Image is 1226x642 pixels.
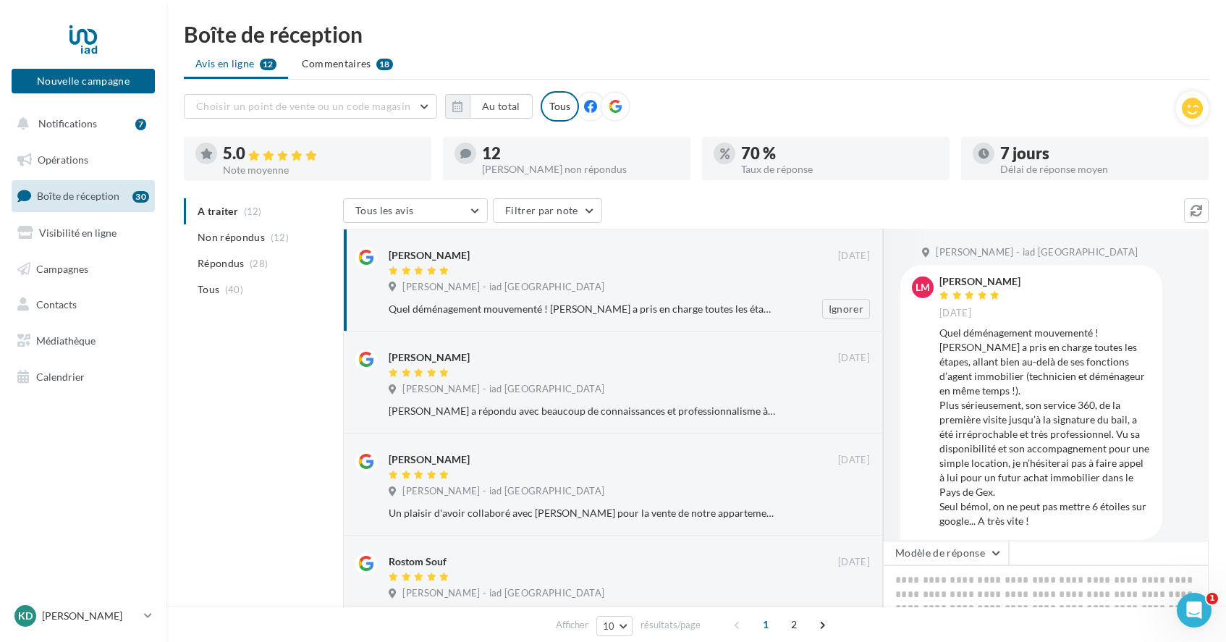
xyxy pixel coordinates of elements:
[939,276,1020,287] div: [PERSON_NAME]
[36,371,85,383] span: Calendrier
[838,250,870,263] span: [DATE]
[482,145,679,161] div: 12
[402,485,604,498] span: [PERSON_NAME] - iad [GEOGRAPHIC_DATA]
[838,454,870,467] span: [DATE]
[402,281,604,294] span: [PERSON_NAME] - iad [GEOGRAPHIC_DATA]
[12,69,155,93] button: Nouvelle campagne
[9,290,158,320] a: Contacts
[482,164,679,174] div: [PERSON_NAME] non répondus
[198,230,265,245] span: Non répondus
[493,198,602,223] button: Filtrer par note
[1000,145,1197,161] div: 7 jours
[838,556,870,569] span: [DATE]
[838,352,870,365] span: [DATE]
[184,94,437,119] button: Choisir un point de vente ou un code magasin
[343,198,488,223] button: Tous les avis
[9,326,158,356] a: Médiathèque
[42,609,138,623] p: [PERSON_NAME]
[355,204,414,216] span: Tous les avis
[556,618,588,632] span: Afficher
[445,94,533,119] button: Au total
[132,191,149,203] div: 30
[37,190,119,202] span: Boîte de réception
[250,258,268,269] span: (28)
[596,616,633,636] button: 10
[883,541,1009,565] button: Modèle de réponse
[741,164,938,174] div: Taux de réponse
[223,165,420,175] div: Note moyenne
[389,452,470,467] div: [PERSON_NAME]
[225,284,243,295] span: (40)
[38,153,88,166] span: Opérations
[9,180,158,211] a: Boîte de réception30
[389,506,776,520] div: Un plaisir d'avoir collaboré avec [PERSON_NAME] pour la vente de notre appartement, très professi...
[822,299,870,319] button: Ignorer
[389,302,776,316] div: Quel déménagement mouvementé ! [PERSON_NAME] a pris en charge toutes les étapes, allant bien au-d...
[1000,164,1197,174] div: Délai de réponse moyen
[754,613,777,636] span: 1
[1206,593,1218,604] span: 1
[38,117,97,130] span: Notifications
[9,109,152,139] button: Notifications 7
[782,613,806,636] span: 2
[198,282,219,297] span: Tous
[402,587,604,600] span: [PERSON_NAME] - iad [GEOGRAPHIC_DATA]
[641,618,701,632] span: résultats/page
[939,307,971,320] span: [DATE]
[302,56,371,71] span: Commentaires
[389,404,776,418] div: [PERSON_NAME] a répondu avec beaucoup de connaissances et professionnalisme à toutes mes question...
[389,554,447,569] div: Rostom Souf
[184,23,1209,45] div: Boîte de réception
[939,326,1151,528] div: Quel déménagement mouvementé ! [PERSON_NAME] a pris en charge toutes les étapes, allant bien au-d...
[916,280,930,295] span: LM
[936,246,1138,259] span: [PERSON_NAME] - iad [GEOGRAPHIC_DATA]
[12,602,155,630] a: KD [PERSON_NAME]
[198,256,245,271] span: Répondus
[36,334,96,347] span: Médiathèque
[9,145,158,175] a: Opérations
[541,91,579,122] div: Tous
[741,145,938,161] div: 70 %
[376,59,393,70] div: 18
[9,362,158,392] a: Calendrier
[271,232,289,243] span: (12)
[603,620,615,632] span: 10
[135,119,146,130] div: 7
[9,218,158,248] a: Visibilité en ligne
[9,254,158,284] a: Campagnes
[196,100,410,112] span: Choisir un point de vente ou un code magasin
[39,227,117,239] span: Visibilité en ligne
[18,609,33,623] span: KD
[1177,593,1212,628] iframe: Intercom live chat
[389,350,470,365] div: [PERSON_NAME]
[223,145,420,162] div: 5.0
[470,94,533,119] button: Au total
[36,298,77,311] span: Contacts
[36,262,88,274] span: Campagnes
[402,383,604,396] span: [PERSON_NAME] - iad [GEOGRAPHIC_DATA]
[389,248,470,263] div: [PERSON_NAME]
